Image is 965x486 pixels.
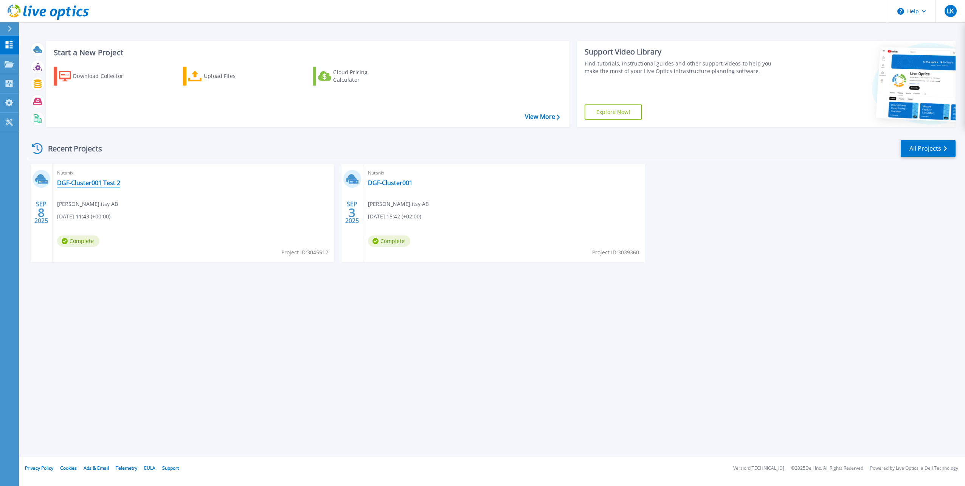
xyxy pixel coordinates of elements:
[281,248,328,257] span: Project ID: 3045512
[368,200,429,208] span: [PERSON_NAME] , itsy AB
[592,248,639,257] span: Project ID: 3039360
[57,235,99,247] span: Complete
[29,139,112,158] div: Recent Projects
[34,199,48,226] div: SEP 2025
[585,47,780,57] div: Support Video Library
[116,465,137,471] a: Telemetry
[162,465,179,471] a: Support
[54,67,138,86] a: Download Collector
[57,200,118,208] span: [PERSON_NAME] , itsy AB
[345,199,359,226] div: SEP 2025
[84,465,109,471] a: Ads & Email
[901,140,956,157] a: All Projects
[57,169,329,177] span: Nutanix
[333,69,394,84] div: Cloud Pricing Calculator
[368,169,640,177] span: Nutanix
[349,209,355,216] span: 3
[368,235,410,247] span: Complete
[947,8,954,14] span: LK
[585,104,642,120] a: Explore Now!
[368,179,413,187] a: DGF-Cluster001
[313,67,397,86] a: Cloud Pricing Calculator
[57,212,110,221] span: [DATE] 11:43 (+00:00)
[183,67,267,86] a: Upload Files
[25,465,53,471] a: Privacy Policy
[368,212,421,221] span: [DATE] 15:42 (+02:00)
[585,60,780,75] div: Find tutorials, instructional guides and other support videos to help you make the most of your L...
[791,466,863,471] li: © 2025 Dell Inc. All Rights Reserved
[54,48,560,57] h3: Start a New Project
[73,69,133,84] div: Download Collector
[204,69,264,84] div: Upload Files
[870,466,958,471] li: Powered by Live Optics, a Dell Technology
[38,209,45,216] span: 8
[144,465,155,471] a: EULA
[60,465,77,471] a: Cookies
[525,113,560,120] a: View More
[733,466,784,471] li: Version: [TECHNICAL_ID]
[57,179,120,187] a: DGF-Cluster001 Test 2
